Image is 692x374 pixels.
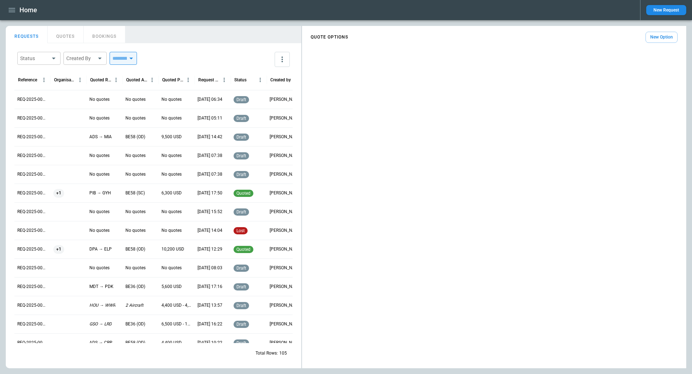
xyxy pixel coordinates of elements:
[125,284,145,290] p: BE36 (OD)
[125,209,146,215] p: No quotes
[256,75,265,85] button: Status column menu
[311,36,348,39] h4: QUOTE OPTIONS
[17,134,48,140] p: REQ-2025-000261
[17,321,48,327] p: REQ-2025-000251
[125,227,146,234] p: No quotes
[235,116,248,121] span: draft
[125,115,146,121] p: No quotes
[125,153,146,159] p: No quotes
[275,52,290,67] button: more
[198,134,222,140] p: 08/26/2025 14:42
[125,246,145,252] p: BE58 (OD)
[89,115,110,121] p: No quotes
[235,266,248,271] span: draft
[161,134,182,140] p: 9,500 USD
[235,303,248,308] span: draft
[270,284,300,290] p: Allen Maki
[235,228,246,233] span: lost
[198,96,222,103] p: 08/27/2025 06:34
[161,153,182,159] p: No quotes
[89,171,110,177] p: No quotes
[235,172,248,177] span: draft
[89,153,110,159] p: No quotes
[17,96,48,103] p: REQ-2025-000263
[161,209,182,215] p: No quotes
[66,55,95,62] div: Created By
[90,77,111,82] div: Quoted Route
[161,246,184,252] p: 10,200 USD
[6,26,48,43] button: REQUESTS
[89,227,110,234] p: No quotes
[198,115,222,121] p: 08/27/2025 05:11
[147,75,157,85] button: Quoted Aircraft column menu
[18,77,37,82] div: Reference
[125,134,145,140] p: BE58 (OD)
[161,171,182,177] p: No quotes
[89,265,110,271] p: No quotes
[198,171,222,177] p: 08/26/2025 07:38
[75,75,85,85] button: Organisation column menu
[270,153,300,159] p: George O'Bryan
[235,97,248,102] span: draft
[270,246,300,252] p: Ben Gundermann
[161,115,182,121] p: No quotes
[125,321,145,327] p: BE36 (OD)
[161,284,182,290] p: 5,600 USD
[53,240,64,258] span: +1
[17,171,48,177] p: REQ-2025-000259
[161,96,182,103] p: No quotes
[183,75,193,85] button: Quoted Price column menu
[125,190,145,196] p: BE58 (SC)
[270,77,291,82] div: Created by
[219,75,229,85] button: Request Created At (UTC-05:00) column menu
[126,77,147,82] div: Quoted Aircraft
[270,302,300,308] p: George O'Bryan
[19,6,37,14] h1: Home
[17,265,48,271] p: REQ-2025-000254
[270,115,300,121] p: George O'Bryan
[198,227,222,234] p: 08/22/2025 14:04
[198,209,222,215] p: 08/22/2025 15:52
[89,284,114,290] p: MDT → PDK
[111,75,121,85] button: Quoted Route column menu
[198,77,219,82] div: Request Created At (UTC-05:00)
[162,77,183,82] div: Quoted Price
[270,227,300,234] p: Ben Gundermann
[198,265,222,271] p: 08/22/2025 08:03
[53,184,64,202] span: +1
[235,247,252,252] span: quoted
[646,5,686,15] button: New Request
[17,227,48,234] p: REQ-2025-000256
[235,209,248,215] span: draft
[256,350,278,356] p: Total Rows:
[54,77,75,82] div: Organisation
[161,302,192,308] p: 4,400 USD - 4,900 USD
[89,190,111,196] p: PIB → GYH
[17,115,48,121] p: REQ-2025-000262
[270,321,300,327] p: Allen Maki
[89,134,112,140] p: ADS → MIA
[89,209,110,215] p: No quotes
[270,190,300,196] p: Allen Maki
[17,190,48,196] p: REQ-2025-000258
[198,321,222,327] p: 08/04/2025 16:22
[302,29,686,46] div: scrollable content
[270,209,300,215] p: Ben Gundermann
[235,191,252,196] span: quoted
[39,75,49,85] button: Reference column menu
[646,32,678,43] button: New Option
[89,302,115,308] p: HOU → WWR
[125,302,143,308] p: 2 Aircraft
[161,321,192,327] p: 6,500 USD - 11,300 USD
[198,302,222,308] p: 08/13/2025 13:57
[17,284,48,290] p: REQ-2025-000253
[161,190,182,196] p: 6,300 USD
[161,265,182,271] p: No quotes
[270,134,300,140] p: Allen Maki
[234,77,247,82] div: Status
[20,55,49,62] div: Status
[161,227,182,234] p: No quotes
[48,26,84,43] button: QUOTES
[17,302,48,308] p: REQ-2025-000252
[125,265,146,271] p: No quotes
